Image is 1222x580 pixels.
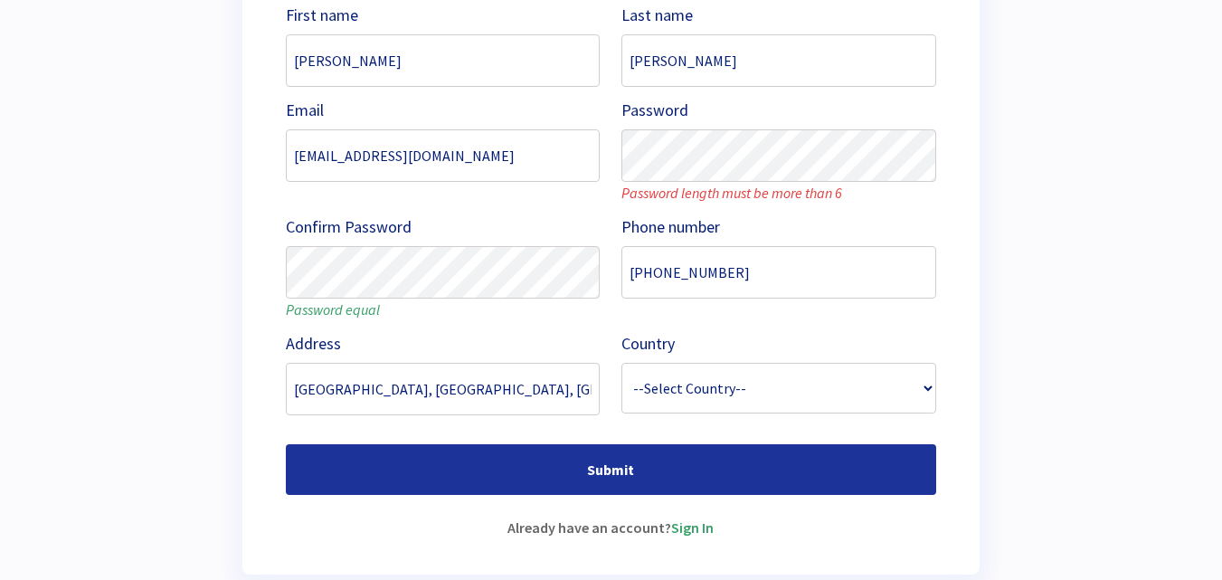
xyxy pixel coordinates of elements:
label: Email [286,87,601,129]
p: Password length must be more than 6 [621,182,936,204]
label: Confirm Password [286,204,601,246]
p: Already have an account? [271,517,951,538]
label: Country [621,320,936,363]
p: Password equal [286,299,601,320]
label: Password [621,87,936,129]
input: Submit [286,444,936,495]
label: Phone number [621,204,936,246]
a: Sign In [671,518,714,537]
label: Address [286,320,601,363]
